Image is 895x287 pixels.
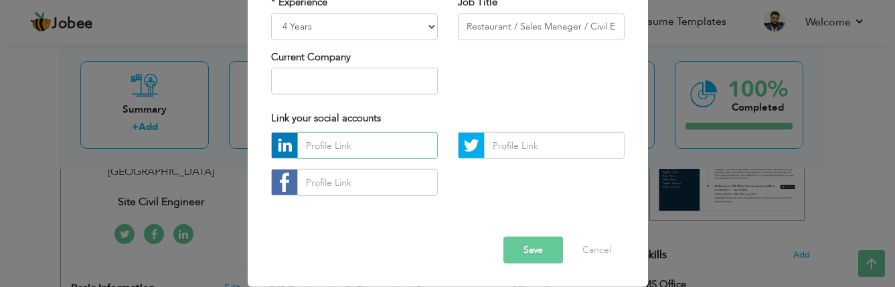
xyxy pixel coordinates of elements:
img: linkedin [272,133,297,158]
img: Twitter [459,133,484,158]
input: Profile Link [297,169,438,196]
button: Save [503,237,563,264]
input: Profile Link [484,132,625,159]
button: Cancel [569,237,625,264]
label: Current Company [271,50,351,64]
span: Link your social accounts [271,111,381,125]
input: Profile Link [297,132,438,159]
img: facebook [272,170,297,195]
